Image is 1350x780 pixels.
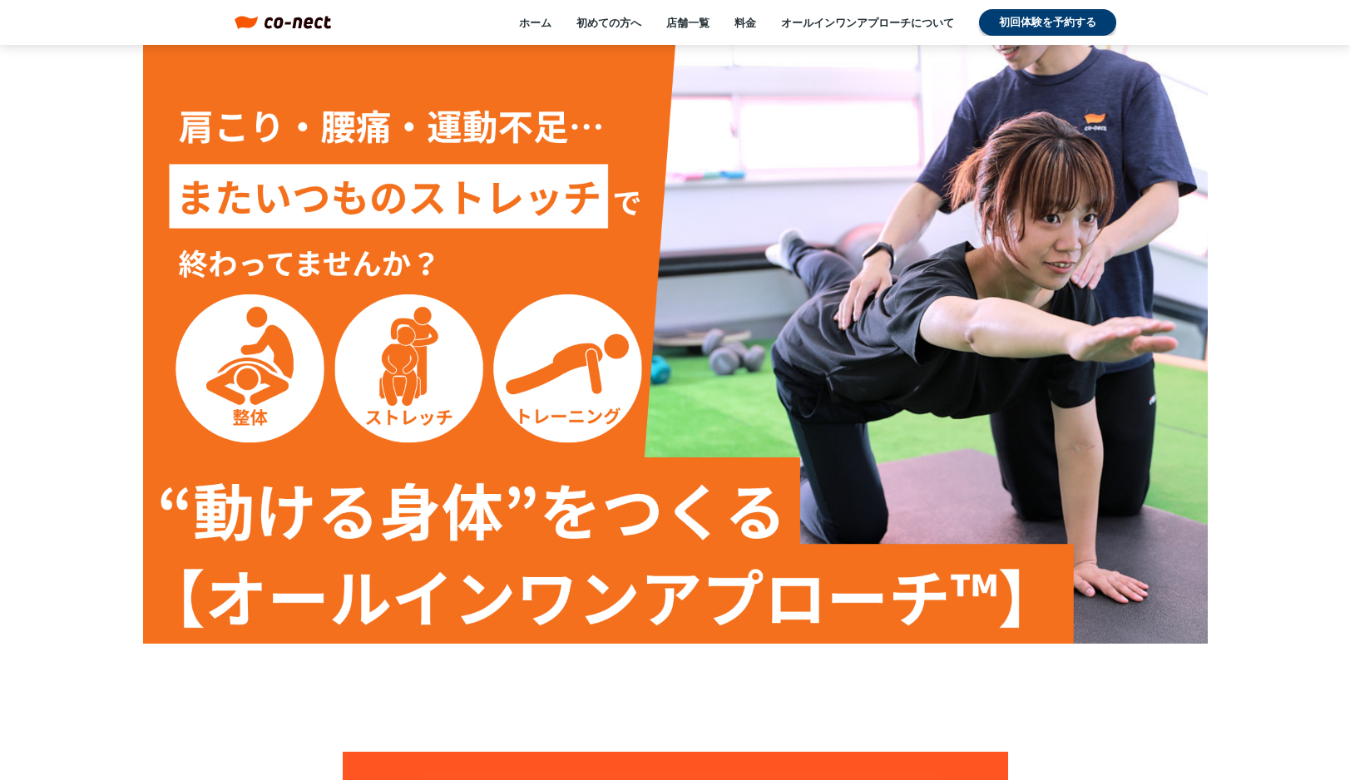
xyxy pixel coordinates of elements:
a: 料金 [734,15,756,30]
a: ホーム [519,15,551,30]
a: 初めての方へ [576,15,641,30]
a: 初回体験を予約する [979,9,1116,36]
a: オールインワンアプローチについて [781,15,954,30]
a: 店舗一覧 [666,15,710,30]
